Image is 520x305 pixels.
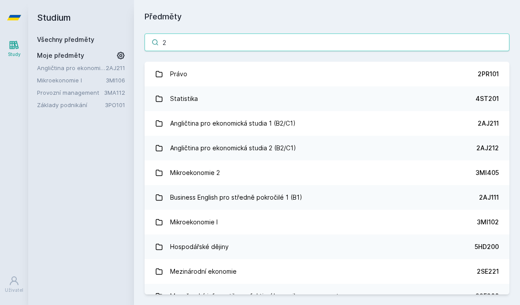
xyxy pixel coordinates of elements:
[170,189,302,206] div: Business English pro středně pokročilé 1 (B1)
[475,292,499,301] div: 22F200
[37,63,106,72] a: Angličtina pro ekonomická studia 1 (B2/C1)
[477,267,499,276] div: 2SE221
[170,139,296,157] div: Angličtina pro ekonomická studia 2 (B2/C1)
[5,287,23,294] div: Uživatel
[170,287,350,305] div: Manažerská informatika - efektivní komunikace a prezentace
[475,94,499,103] div: 4ST201
[106,64,125,71] a: 2AJ211
[37,36,94,43] a: Všechny předměty
[8,51,21,58] div: Study
[37,76,106,85] a: Mikroekonomie I
[145,259,509,284] a: Mezinárodní ekonomie 2SE221
[475,168,499,177] div: 3MI405
[477,218,499,227] div: 3MI102
[145,62,509,86] a: Právo 2PR101
[170,90,198,108] div: Statistika
[104,89,125,96] a: 3MA112
[170,238,229,256] div: Hospodářské dějiny
[475,242,499,251] div: 5HD200
[478,119,499,128] div: 2AJ211
[479,193,499,202] div: 2AJ111
[145,111,509,136] a: Angličtina pro ekonomická studia 1 (B2/C1) 2AJ211
[37,51,84,60] span: Moje předměty
[478,70,499,78] div: 2PR101
[170,65,187,83] div: Právo
[170,213,218,231] div: Mikroekonomie I
[145,234,509,259] a: Hospodářské dějiny 5HD200
[145,210,509,234] a: Mikroekonomie I 3MI102
[2,35,26,62] a: Study
[145,11,509,23] h1: Předměty
[145,33,509,51] input: Název nebo ident předmětu…
[170,263,237,280] div: Mezinárodní ekonomie
[145,86,509,111] a: Statistika 4ST201
[2,271,26,298] a: Uživatel
[145,160,509,185] a: Mikroekonomie 2 3MI405
[476,144,499,152] div: 2AJ212
[37,100,105,109] a: Základy podnikání
[170,164,220,182] div: Mikroekonomie 2
[37,88,104,97] a: Provozní management
[106,77,125,84] a: 3MI106
[170,115,296,132] div: Angličtina pro ekonomická studia 1 (B2/C1)
[145,185,509,210] a: Business English pro středně pokročilé 1 (B1) 2AJ111
[105,101,125,108] a: 3PO101
[145,136,509,160] a: Angličtina pro ekonomická studia 2 (B2/C1) 2AJ212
